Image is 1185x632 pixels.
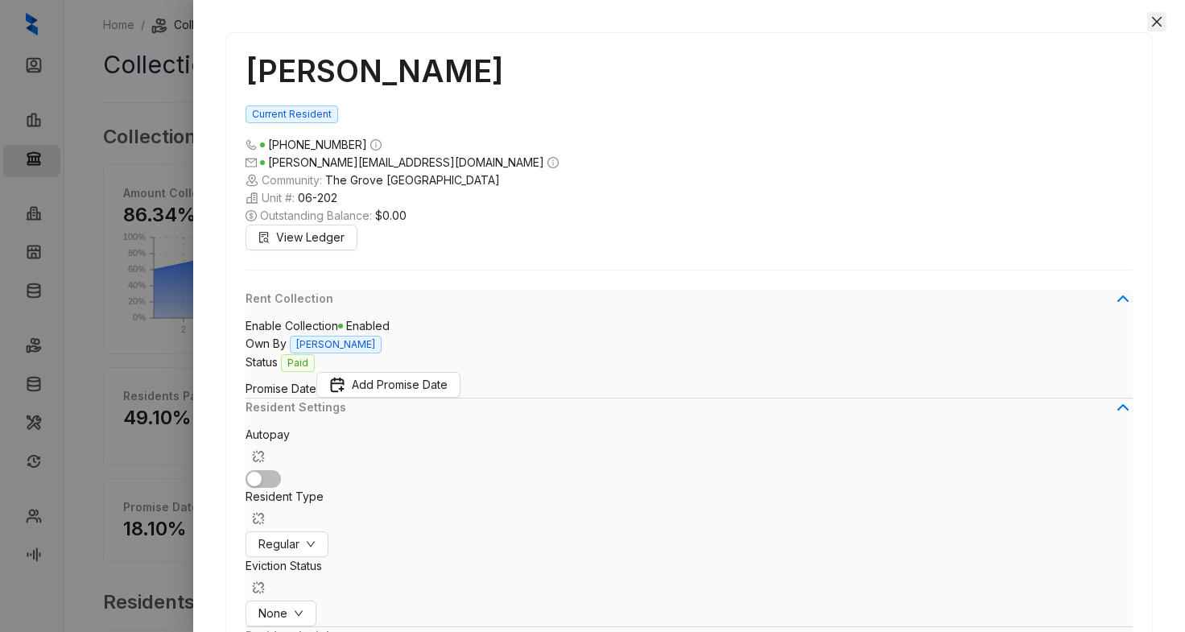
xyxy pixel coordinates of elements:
[246,171,1133,189] span: Community:
[325,171,500,189] span: The Grove [GEOGRAPHIC_DATA]
[1150,15,1163,28] span: close
[370,139,382,151] span: info-circle
[246,601,316,626] button: Nonedown
[306,539,316,549] span: down
[246,355,278,369] span: Status
[281,354,315,372] span: Paid
[246,189,1133,207] span: Unit #:
[246,488,1133,531] div: Resident Type
[246,290,1133,317] div: Rent Collection
[268,138,367,151] span: [PHONE_NUMBER]
[547,157,559,168] span: info-circle
[276,229,345,246] span: View Ledger
[352,376,448,394] span: Add Promise Date
[258,605,287,622] span: None
[246,157,257,168] span: mail
[246,399,1113,416] span: Resident Settings
[246,207,1133,225] span: Outstanding Balance:
[316,372,460,398] button: Promise DateAdd Promise Date
[246,105,338,123] span: Current Resident
[329,377,345,393] img: Promise Date
[298,189,337,207] span: 06-202
[246,557,1133,601] div: Eviction Status
[290,336,382,353] span: [PERSON_NAME]
[246,319,338,333] span: Enable Collection
[246,210,257,221] span: dollar
[246,426,1133,469] div: Autopay
[294,609,303,618] span: down
[246,337,287,350] span: Own By
[246,382,316,395] span: Promise Date
[1147,12,1166,31] button: Close
[246,225,357,250] button: View Ledger
[268,155,544,169] span: [PERSON_NAME][EMAIL_ADDRESS][DOMAIN_NAME]
[375,207,407,225] span: $0.00
[338,319,390,333] span: Enabled
[246,399,1133,426] div: Resident Settings
[258,535,299,553] span: Regular
[246,192,258,204] img: building-icon
[246,139,257,151] span: phone
[246,174,258,187] img: building-icon
[258,232,270,243] span: file-search
[246,531,328,557] button: Regulardown
[246,52,1133,89] h1: [PERSON_NAME]
[246,290,1113,308] span: Rent Collection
